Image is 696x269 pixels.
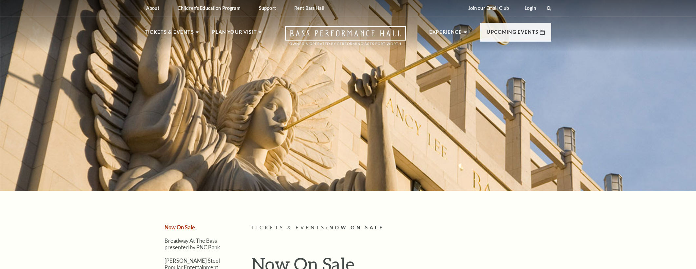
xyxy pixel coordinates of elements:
p: Plan Your Visit [212,28,257,40]
a: Broadway At The Bass presented by PNC Bank [164,238,220,250]
a: Now On Sale [164,224,195,230]
p: Children's Education Program [178,5,241,11]
span: Tickets & Events [251,225,326,230]
p: Rent Bass Hall [294,5,324,11]
p: Tickets & Events [145,28,194,40]
p: Upcoming Events [487,28,538,40]
p: Support [259,5,276,11]
p: / [251,224,551,232]
p: Experience [429,28,462,40]
p: About [146,5,159,11]
span: Now On Sale [329,225,384,230]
